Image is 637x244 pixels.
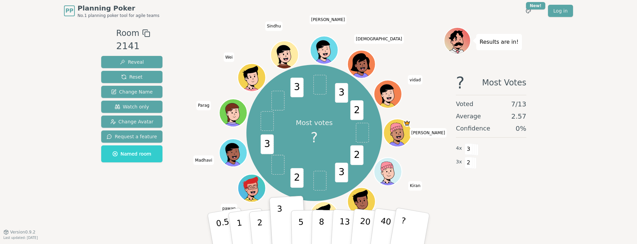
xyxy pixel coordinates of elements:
[480,37,519,47] p: Results are in!
[354,34,403,44] span: Click to change your name
[110,118,154,125] span: Change Avatar
[548,5,573,17] a: Log in
[116,27,139,39] span: Room
[101,101,162,113] button: Watch only
[296,118,333,127] p: Most votes
[64,3,159,18] a: PPPlanning PokerNo.1 planning poker tool for agile teams
[335,163,348,182] span: 3
[456,111,481,121] span: Average
[193,156,214,165] span: Click to change your name
[121,74,142,80] span: Reset
[526,2,545,9] div: New!
[101,130,162,143] button: Request a feature
[277,204,284,241] p: 3
[107,133,157,140] span: Request a feature
[115,103,149,110] span: Watch only
[3,229,36,235] button: Version0.9.2
[101,116,162,128] button: Change Avatar
[111,88,153,95] span: Change Name
[465,157,473,168] span: 2
[351,145,364,165] span: 2
[265,21,282,31] span: Click to change your name
[116,39,150,53] div: 2141
[408,181,422,190] span: Click to change your name
[465,143,473,155] span: 3
[101,71,162,83] button: Reset
[78,13,159,18] span: No.1 planning poker tool for agile teams
[101,56,162,68] button: Reveal
[410,128,447,138] span: Click to change your name
[78,3,159,13] span: Planning Poker
[456,158,462,166] span: 3 x
[456,124,490,133] span: Confidence
[311,127,318,148] span: ?
[511,111,526,121] span: 2.57
[309,15,347,24] span: Click to change your name
[112,150,151,157] span: Named room
[221,204,238,213] span: Click to change your name
[290,78,304,97] span: 3
[101,145,162,162] button: Named room
[456,145,462,152] span: 4 x
[408,75,422,85] span: Click to change your name
[290,168,304,188] span: 2
[196,101,211,110] span: Click to change your name
[224,53,235,62] span: Click to change your name
[456,75,464,91] span: ?
[261,135,274,154] span: 3
[515,124,526,133] span: 0 %
[522,5,534,17] button: New!
[349,188,375,215] button: Click to change your avatar
[404,120,411,127] span: Patrick is the host
[456,99,474,109] span: Voted
[120,59,144,65] span: Reveal
[482,75,526,91] span: Most Votes
[511,99,526,109] span: 7 / 13
[65,7,73,15] span: PP
[10,229,36,235] span: Version 0.9.2
[335,83,348,103] span: 3
[3,236,38,240] span: Last updated: [DATE]
[351,101,364,120] span: 2
[101,86,162,98] button: Change Name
